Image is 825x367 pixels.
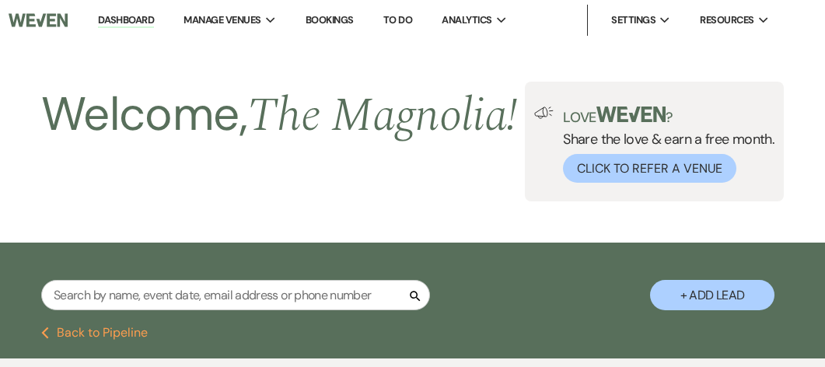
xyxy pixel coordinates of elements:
[700,12,753,28] span: Resources
[563,154,736,183] button: Click to Refer a Venue
[596,107,666,122] img: weven-logo-green.svg
[442,12,491,28] span: Analytics
[41,82,518,149] h2: Welcome,
[9,4,68,37] img: Weven Logo
[563,107,774,124] p: Love ?
[41,280,430,310] input: Search by name, event date, email address or phone number
[247,80,518,152] span: The Magnolia !
[98,13,154,28] a: Dashboard
[184,12,260,28] span: Manage Venues
[41,327,148,339] button: Back to Pipeline
[650,280,774,310] button: + Add Lead
[611,12,655,28] span: Settings
[383,13,412,26] a: To Do
[554,107,774,183] div: Share the love & earn a free month.
[534,107,554,119] img: loud-speaker-illustration.svg
[306,13,354,26] a: Bookings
